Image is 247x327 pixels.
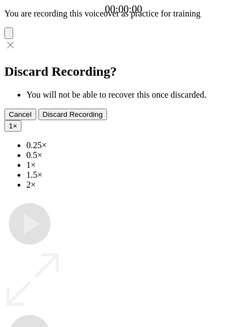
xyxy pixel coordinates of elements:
a: 00:00:00 [105,3,142,15]
p: You are recording this voiceover as practice for training [4,9,243,19]
button: 1× [4,120,21,132]
li: 1× [26,160,243,170]
li: 1.5× [26,170,243,180]
button: Cancel [4,109,36,120]
h2: Discard Recording? [4,64,243,79]
button: Discard Recording [38,109,108,120]
li: 0.25× [26,140,243,150]
li: 2× [26,180,243,190]
li: 0.5× [26,150,243,160]
span: 1 [9,122,13,130]
li: You will not be able to recover this once discarded. [26,90,243,100]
